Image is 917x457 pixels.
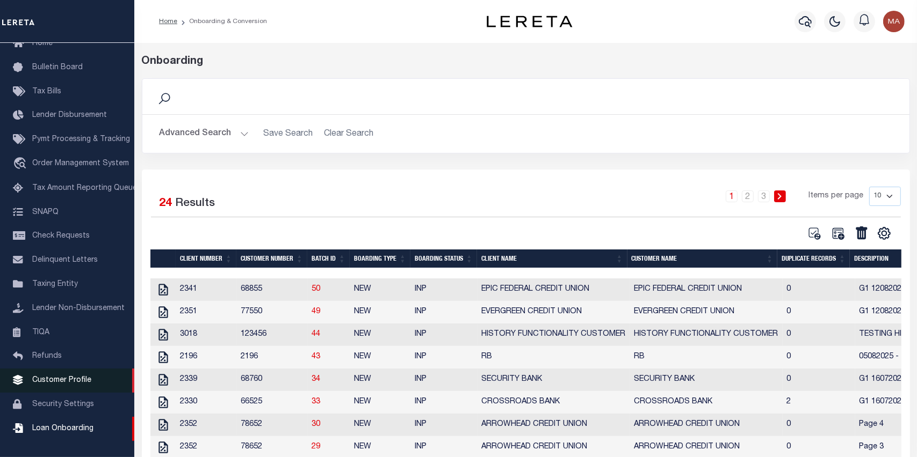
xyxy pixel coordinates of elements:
[312,353,321,360] a: 43
[237,391,308,414] td: 66525
[32,64,83,71] span: Bulletin Board
[783,278,855,301] td: 0
[32,88,61,95] span: Tax Bills
[32,256,98,264] span: Delinquent Letters
[411,346,478,368] td: INP
[630,346,783,368] td: RB
[478,346,630,368] td: RB
[237,301,308,323] td: 77550
[350,346,411,368] td: NEW
[350,249,410,268] th: Boarding Type: activate to sort column ascending
[630,414,783,436] td: ARROWHEAD CREDIT UNION
[783,391,855,414] td: 2
[783,346,855,368] td: 0
[312,443,321,451] a: 29
[411,391,478,414] td: INP
[32,425,93,432] span: Loan Onboarding
[312,330,321,338] a: 44
[350,301,411,323] td: NEW
[410,249,477,268] th: Boarding Status: activate to sort column ascending
[478,368,630,391] td: SECURITY BANK
[350,414,411,436] td: NEW
[630,323,783,346] td: HISTORY FUNCTIONALITY CUSTOMER
[783,301,855,323] td: 0
[32,328,49,336] span: TIQA
[478,391,630,414] td: CROSSROADS BANK
[32,305,125,312] span: Lender Non-Disbursement
[627,249,778,268] th: Customer Name: activate to sort column ascending
[477,249,627,268] th: Client Name: activate to sort column ascending
[809,190,864,202] span: Items per page
[236,249,307,268] th: Customer Number: activate to sort column ascending
[176,414,237,436] td: 2352
[312,308,321,315] a: 49
[32,401,94,408] span: Security Settings
[478,414,630,436] td: ARROWHEAD CREDIT UNION
[478,278,630,301] td: EPIC FEDERAL CREDIT UNION
[312,398,321,406] a: 33
[177,17,267,26] li: Onboarding & Conversion
[176,323,237,346] td: 3018
[32,352,62,360] span: Refunds
[160,198,172,209] span: 24
[13,157,30,171] i: travel_explore
[883,11,905,32] img: svg+xml;base64,PHN2ZyB4bWxucz0iaHR0cDovL3d3dy53My5vcmcvMjAwMC9zdmciIHBvaW50ZXItZXZlbnRzPSJub25lIi...
[312,375,321,383] a: 34
[176,301,237,323] td: 2351
[630,278,783,301] td: EPIC FEDERAL CREDIT UNION
[237,368,308,391] td: 68760
[777,249,850,268] th: Duplicate Records: activate to sort column ascending
[142,54,910,70] div: Onboarding
[176,278,237,301] td: 2341
[159,18,177,25] a: Home
[783,414,855,436] td: 0
[160,123,249,144] button: Advanced Search
[307,249,350,268] th: Batch ID: activate to sort column ascending
[32,232,90,240] span: Check Requests
[630,368,783,391] td: SECURITY BANK
[350,391,411,414] td: NEW
[350,278,411,301] td: NEW
[32,112,107,119] span: Lender Disbursement
[783,323,855,346] td: 0
[176,249,236,268] th: Client Number: activate to sort column ascending
[411,301,478,323] td: INP
[32,40,53,47] span: Home
[350,323,411,346] td: NEW
[411,368,478,391] td: INP
[32,377,91,384] span: Customer Profile
[630,391,783,414] td: CROSSROADS BANK
[312,285,321,293] a: 50
[32,185,137,192] span: Tax Amount Reporting Queue
[350,368,411,391] td: NEW
[411,278,478,301] td: INP
[478,301,630,323] td: EVERGREEN CREDIT UNION
[237,414,308,436] td: 78652
[758,190,770,202] a: 3
[32,160,129,167] span: Order Management System
[783,368,855,391] td: 0
[411,414,478,436] td: INP
[478,323,630,346] td: HISTORY FUNCTIONALITY CUSTOMER
[176,346,237,368] td: 2196
[411,323,478,346] td: INP
[742,190,754,202] a: 2
[237,346,308,368] td: 2196
[32,136,130,143] span: Pymt Processing & Tracking
[726,190,738,202] a: 1
[176,195,215,212] label: Results
[487,16,573,27] img: logo-dark.svg
[237,323,308,346] td: 123456
[312,421,321,428] a: 30
[176,391,237,414] td: 2330
[32,208,59,216] span: SNAPQ
[630,301,783,323] td: EVERGREEN CREDIT UNION
[32,281,78,288] span: Taxing Entity
[237,278,308,301] td: 68855
[176,368,237,391] td: 2339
